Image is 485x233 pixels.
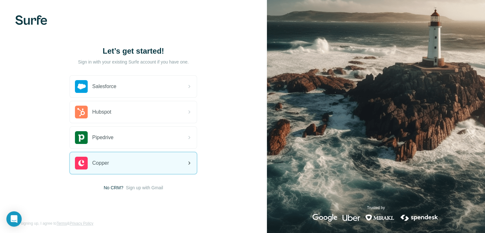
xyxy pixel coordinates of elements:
[92,108,111,116] span: Hubspot
[70,46,197,56] h1: Let’s get started!
[15,15,47,25] img: Surfe's logo
[92,159,109,167] span: Copper
[78,59,189,65] p: Sign in with your existing Surfe account if you have one.
[75,106,88,118] img: hubspot's logo
[56,221,67,226] a: Terms
[75,80,88,93] img: salesforce's logo
[92,83,116,90] span: Salesforce
[365,214,394,222] img: mirakl's logo
[126,184,163,191] button: Sign up with Gmail
[70,221,93,226] a: Privacy Policy
[312,214,337,222] img: google's logo
[15,221,93,226] span: By signing up, I agree to &
[104,184,123,191] span: No CRM?
[75,157,88,169] img: copper's logo
[367,205,385,211] p: Trusted by
[342,214,360,222] img: uber's logo
[75,131,88,144] img: pipedrive's logo
[6,211,22,227] div: Open Intercom Messenger
[92,134,114,141] span: Pipedrive
[400,214,439,222] img: spendesk's logo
